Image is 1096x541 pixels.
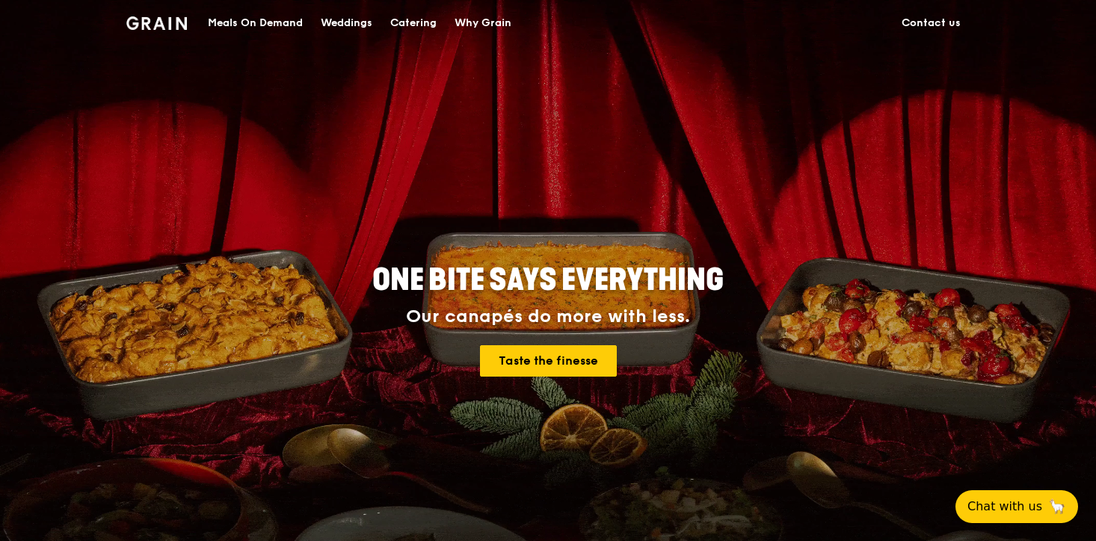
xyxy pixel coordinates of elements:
div: Our canapés do more with less. [279,306,817,327]
button: Chat with us🦙 [955,490,1078,523]
div: Catering [390,1,437,46]
div: Meals On Demand [208,1,303,46]
a: Weddings [312,1,381,46]
a: Why Grain [446,1,520,46]
div: Weddings [321,1,372,46]
a: Catering [381,1,446,46]
a: Taste the finesse [480,345,617,377]
span: 🦙 [1048,498,1066,516]
div: Why Grain [455,1,511,46]
img: Grain [126,16,187,30]
span: Chat with us [967,498,1042,516]
a: Contact us [893,1,970,46]
span: ONE BITE SAYS EVERYTHING [372,262,724,298]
